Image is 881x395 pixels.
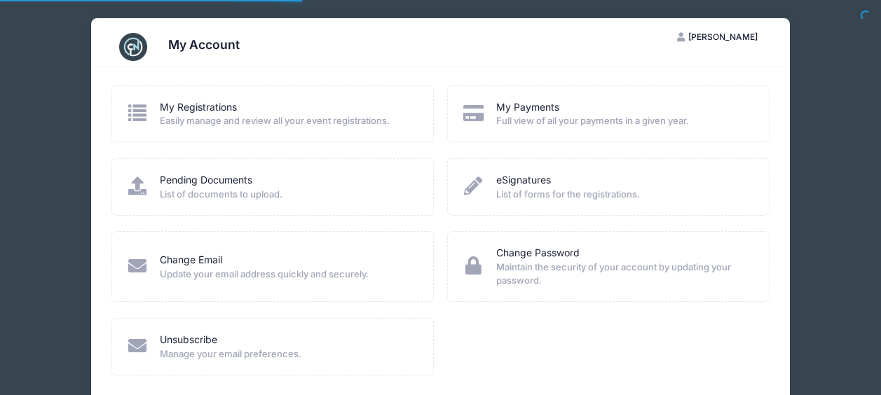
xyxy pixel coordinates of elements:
[160,114,415,128] span: Easily manage and review all your event registrations.
[168,37,240,52] h3: My Account
[496,173,551,188] a: eSignatures
[160,188,415,202] span: List of documents to upload.
[119,33,147,61] img: CampNetwork
[664,25,770,49] button: [PERSON_NAME]
[688,32,758,42] span: [PERSON_NAME]
[160,333,217,347] a: Unsubscribe
[160,253,222,268] a: Change Email
[496,100,559,115] a: My Payments
[496,261,751,288] span: Maintain the security of your account by updating your password.
[160,100,237,115] a: My Registrations
[160,173,252,188] a: Pending Documents
[496,114,751,128] span: Full view of all your payments in a given year.
[496,246,580,261] a: Change Password
[496,188,751,202] span: List of forms for the registrations.
[160,347,415,361] span: Manage your email preferences.
[160,268,415,282] span: Update your email address quickly and securely.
